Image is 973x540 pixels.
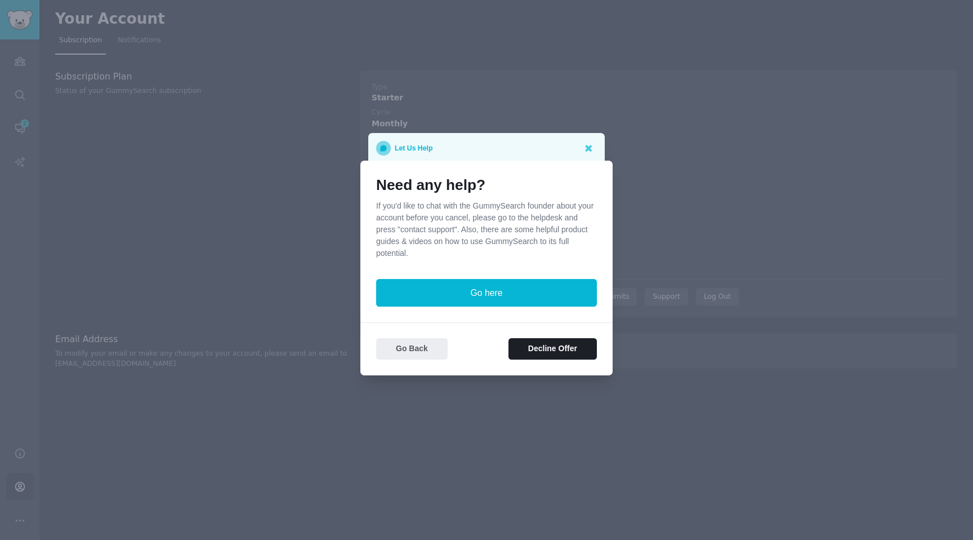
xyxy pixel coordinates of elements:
p: If you'd like to chat with the GummySearch founder about your account before you cancel, please g... [376,200,597,259]
button: Go here [376,279,597,307]
p: Let Us Help [395,141,432,156]
button: Go Back [376,338,448,360]
button: Decline Offer [508,338,597,360]
h1: Need any help? [376,176,597,194]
